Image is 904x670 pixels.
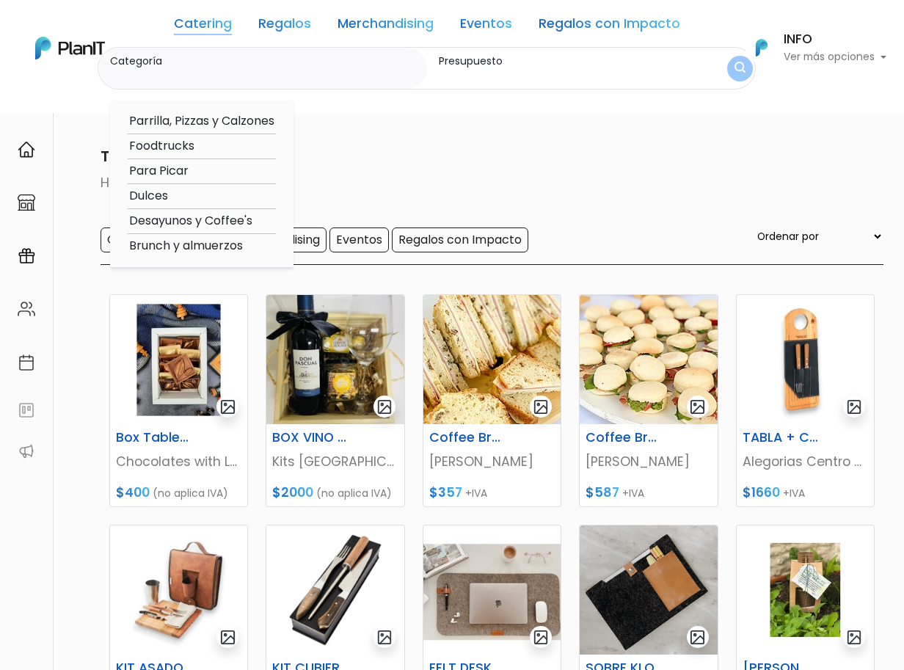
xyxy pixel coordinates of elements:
[460,18,512,35] a: Eventos
[533,629,550,646] img: gallery-light
[266,525,404,655] img: thumb_Captura_de_pantalla_2023-08-31_132438-PhotoRoom.png
[128,187,276,205] option: Dulces
[429,484,462,501] span: $357
[423,525,561,655] img: thumb_image__copia___copia___copia___copia___copia___copia___copia___copia___copia___copia___copi...
[18,443,35,460] img: partners-52edf745621dab592f3b2c58e3bca9d71375a7ef29c3b500c9f145b62cc070d4.svg
[746,32,778,64] img: PlanIt Logo
[737,295,874,424] img: thumb_image__copia___copia_-Photoroom__41_.jpg
[266,295,404,424] img: thumb_A66A2285-7467-4D08-89A6-6D03816AF6F6.jpeg
[420,430,516,445] h6: Coffee Break 2
[329,227,389,252] input: Eventos
[737,525,874,655] img: thumb_thumb_SALVIA.jpg
[219,629,236,646] img: gallery-light
[110,525,247,655] img: thumb_image__copia___copia_-Photoroom__42_.jpg
[18,401,35,419] img: feedback-78b5a0c8f98aac82b08bfc38622c3050aee476f2c9584af64705fc4e61158814.svg
[18,354,35,371] img: calendar-87d922413cdce8b2cf7b7f5f62616a5cf9e4887200fb71536465627b3292af00.svg
[439,54,684,69] label: Presupuesto
[580,525,717,655] img: thumb_sobreklotzchico2.jpg
[35,37,105,59] img: PlanIt Logo
[263,430,359,445] h6: BOX VINO + GLOBO
[258,18,311,35] a: Regalos
[586,484,619,501] span: $587
[128,212,276,230] option: Desayunos y Coffee's
[316,486,392,500] span: (no aplica IVA)
[734,430,829,445] h6: TABLA + CUBIERTOS
[736,294,875,507] a: gallery-light TABLA + CUBIERTOS Alegorias Centro Creativo $1660 +IVA
[743,484,780,501] span: $1660
[116,452,241,471] p: Chocolates with Love
[272,484,313,501] span: $2000
[533,398,550,415] img: gallery-light
[18,247,35,265] img: campaigns-02234683943229c281be62815700db0a1741e53638e28bf9629b52c665b00959.svg
[128,112,276,131] option: Parrilla, Pizzas y Calzones
[272,452,398,471] p: Kits [GEOGRAPHIC_DATA]
[743,452,868,471] p: Alegorias Centro Creativo
[846,398,863,415] img: gallery-light
[338,18,434,35] a: Merchandising
[579,294,718,507] a: gallery-light Coffee Break 3 [PERSON_NAME] $587 +IVA
[18,141,35,159] img: home-e721727adea9d79c4d83392d1f703f7f8bce08238fde08b1acbfd93340b81755.svg
[423,294,561,507] a: gallery-light Coffee Break 2 [PERSON_NAME] $357 +IVA
[266,294,404,507] a: gallery-light BOX VINO + GLOBO Kits [GEOGRAPHIC_DATA] $2000 (no aplica IVA)
[128,162,276,181] option: Para Picar
[737,29,886,67] button: PlanIt Logo INFO Ver más opciones
[783,486,805,500] span: +IVA
[734,62,746,76] img: search_button-432b6d5273f82d61273b3651a40e1bd1b912527efae98b1b7a1b2c0702e16a8d.svg
[622,486,644,500] span: +IVA
[689,629,706,646] img: gallery-light
[784,33,886,46] h6: INFO
[376,398,393,415] img: gallery-light
[423,295,561,424] img: thumb_PHOTO-2021-09-21-17-07-49portada.jpg
[153,486,228,500] span: (no aplica IVA)
[109,294,248,507] a: gallery-light Box Tabletitas decoradas Chocolates with Love $400 (no aplica IVA)
[392,227,528,252] input: Regalos con Impacto
[429,452,555,471] p: [PERSON_NAME]
[128,237,276,255] option: Brunch y almuerzos
[76,14,211,43] div: ¿Necesitás ayuda?
[110,54,421,69] label: Categoría
[101,227,164,252] input: Catering
[110,295,247,424] img: thumb_2000___2000-Photoroom_-_2024-09-23T150241.972.jpg
[577,430,672,445] h6: Coffee Break 3
[376,629,393,646] img: gallery-light
[219,398,236,415] img: gallery-light
[465,486,487,500] span: +IVA
[586,452,711,471] p: [PERSON_NAME]
[107,430,203,445] h6: Box Tabletitas decoradas
[846,629,863,646] img: gallery-light
[128,137,276,156] option: Foodtrucks
[21,173,883,192] p: Hay 1273 opciones
[539,18,680,35] a: Regalos con Impacto
[174,18,232,35] a: Catering
[18,300,35,318] img: people-662611757002400ad9ed0e3c099ab2801c6687ba6c219adb57efc949bc21e19d.svg
[21,145,883,167] p: Todos los productos :
[116,484,150,501] span: $400
[580,295,717,424] img: thumb_PHOTO-2021-09-21-17-07-51portada.jpg
[689,398,706,415] img: gallery-light
[18,194,35,211] img: marketplace-4ceaa7011d94191e9ded77b95e3339b90024bf715f7c57f8cf31f2d8c509eaba.svg
[784,52,886,62] p: Ver más opciones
